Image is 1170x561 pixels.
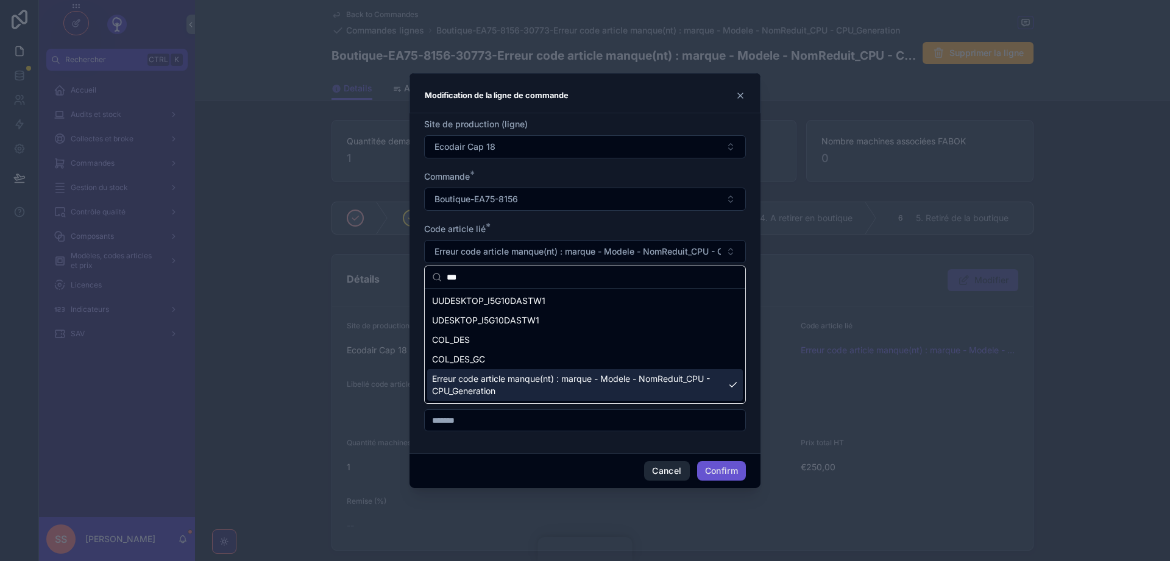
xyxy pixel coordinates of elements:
div: Suggestions [425,289,745,403]
span: COL_DES_GC [432,353,485,365]
span: Code article lié [424,224,486,234]
span: UDESKTOP_I5G10DASTW1 [432,314,539,326]
button: Select Button [424,240,746,263]
h3: Modification de la ligne de commande [425,88,569,103]
span: Site de production (ligne) [424,119,528,129]
span: UUDESKTOP_I5G10DASTW1 [432,295,545,307]
button: Confirm [697,461,746,481]
span: Boutique-EA75-8156 [434,193,518,205]
span: COL_DES [432,334,470,346]
span: Commande [424,171,470,182]
span: Erreur code article manque(nt) : marque - Modele - NomReduit_CPU - CPU_Generation [434,245,721,258]
button: Cancel [644,461,689,481]
button: Select Button [424,135,746,158]
button: Select Button [424,188,746,211]
span: Ecodair Cap 18 [434,141,495,153]
span: Erreur code article manque(nt) : marque - Modele - NomReduit_CPU - CPU_Generation [432,373,723,397]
